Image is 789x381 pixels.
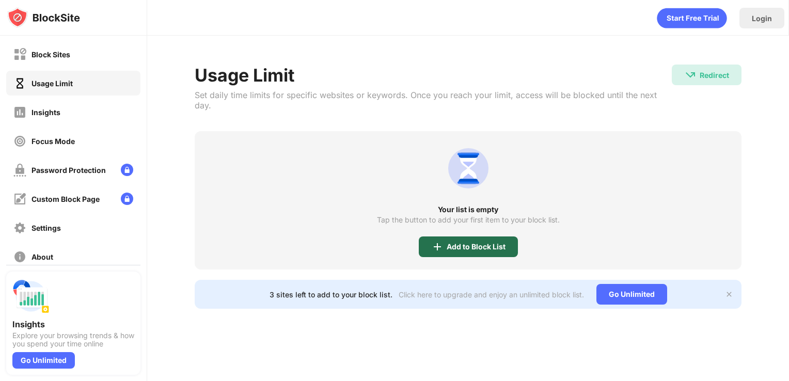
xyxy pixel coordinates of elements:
[31,137,75,146] div: Focus Mode
[13,250,26,263] img: about-off.svg
[13,106,26,119] img: insights-off.svg
[13,164,26,177] img: password-protection-off.svg
[657,8,727,28] div: animation
[12,352,75,369] div: Go Unlimited
[12,319,134,329] div: Insights
[195,205,742,214] div: Your list is empty
[399,290,584,299] div: Click here to upgrade and enjoy an unlimited block list.
[195,65,672,86] div: Usage Limit
[270,290,392,299] div: 3 sites left to add to your block list.
[31,108,60,117] div: Insights
[13,48,26,61] img: block-off.svg
[31,79,73,88] div: Usage Limit
[195,90,672,110] div: Set daily time limits for specific websites or keywords. Once you reach your limit, access will b...
[7,7,80,28] img: logo-blocksite.svg
[13,77,26,90] img: time-usage-on.svg
[377,216,560,224] div: Tap the button to add your first item to your block list.
[31,224,61,232] div: Settings
[752,14,772,23] div: Login
[31,195,100,203] div: Custom Block Page
[447,243,506,251] div: Add to Block List
[725,290,733,298] img: x-button.svg
[13,221,26,234] img: settings-off.svg
[31,252,53,261] div: About
[12,278,50,315] img: push-insights.svg
[12,331,134,348] div: Explore your browsing trends & how you spend your time online
[31,50,70,59] div: Block Sites
[444,144,493,193] img: usage-limit.svg
[13,135,26,148] img: focus-off.svg
[596,284,667,305] div: Go Unlimited
[13,193,26,205] img: customize-block-page-off.svg
[700,71,729,80] div: Redirect
[121,164,133,176] img: lock-menu.svg
[31,166,106,174] div: Password Protection
[121,193,133,205] img: lock-menu.svg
